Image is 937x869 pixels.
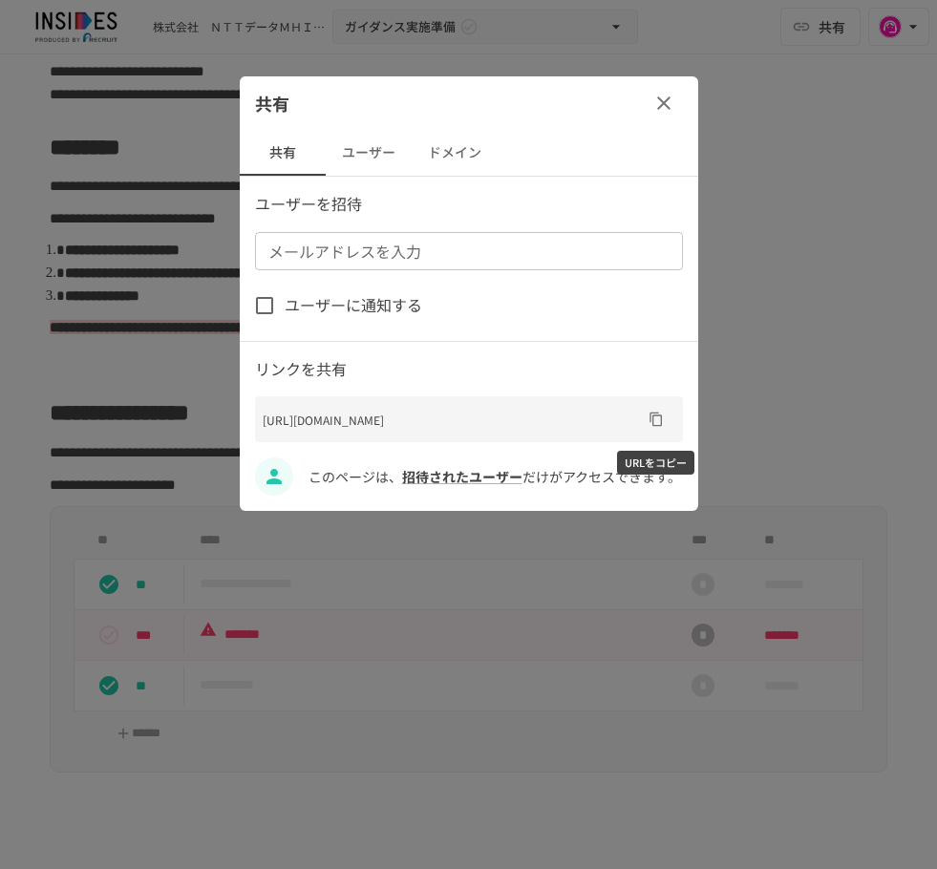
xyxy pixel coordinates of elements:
[240,130,326,176] button: 共有
[617,451,694,475] div: URLをコピー
[412,130,498,176] button: ドメイン
[309,466,683,487] p: このページは、 だけがアクセスできます。
[326,130,412,176] button: ユーザー
[255,357,683,382] p: リンクを共有
[263,411,641,429] p: [URL][DOMAIN_NAME]
[285,293,422,318] span: ユーザーに通知する
[255,192,683,217] p: ユーザーを招待
[240,76,698,130] div: 共有
[641,404,671,434] button: URLをコピー
[402,467,522,486] a: 招待されたユーザー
